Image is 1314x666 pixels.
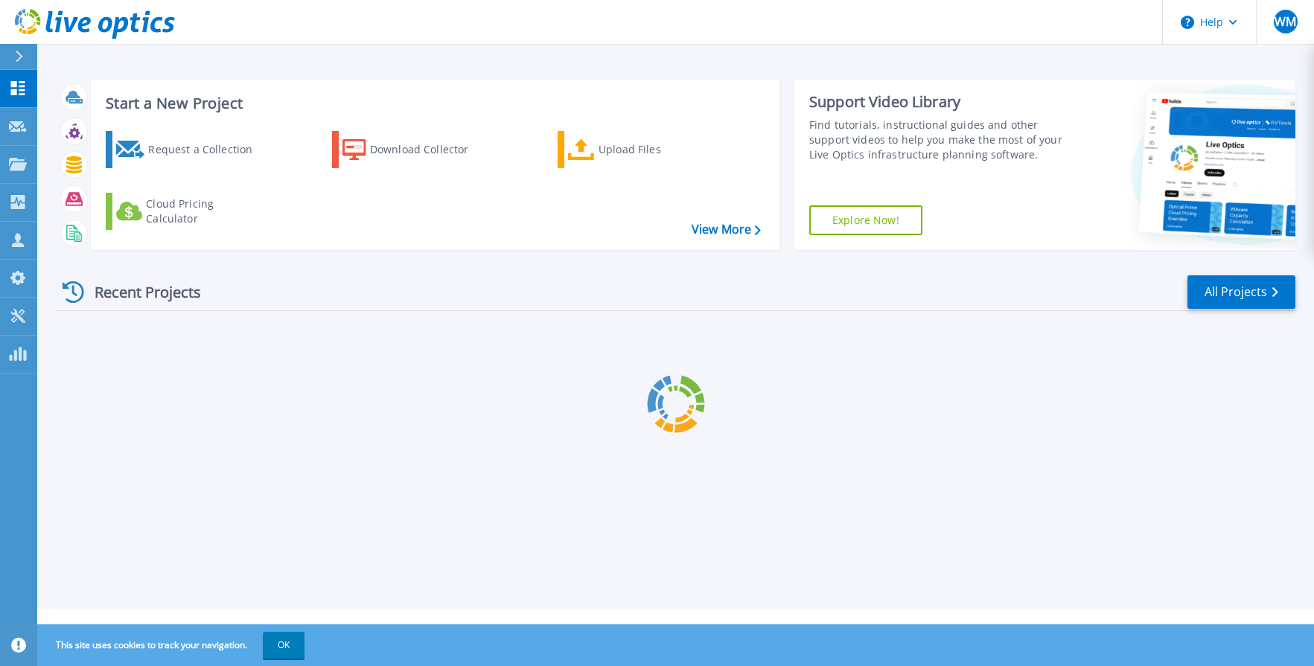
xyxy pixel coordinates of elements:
[57,274,221,310] div: Recent Projects
[1187,275,1295,309] a: All Projects
[558,131,724,168] a: Upload Files
[148,135,267,164] div: Request a Collection
[809,92,1063,112] div: Support Video Library
[263,632,304,659] button: OK
[692,222,761,237] a: View More
[41,632,304,659] span: This site uses cookies to track your navigation.
[106,193,272,230] a: Cloud Pricing Calculator
[599,135,718,164] div: Upload Files
[106,131,272,168] a: Request a Collection
[809,205,922,235] a: Explore Now!
[146,196,265,226] div: Cloud Pricing Calculator
[106,95,760,112] h3: Start a New Project
[809,118,1063,162] div: Find tutorials, instructional guides and other support videos to help you make the most of your L...
[1275,16,1296,28] span: WM
[332,131,498,168] a: Download Collector
[370,135,489,164] div: Download Collector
